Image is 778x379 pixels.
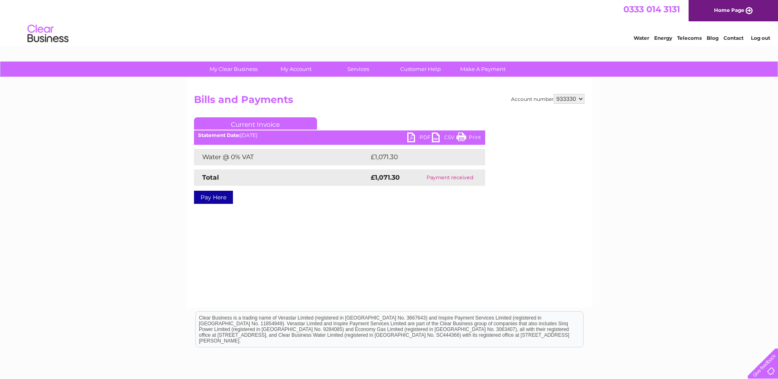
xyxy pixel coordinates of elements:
a: Log out [751,35,770,41]
a: Customer Help [387,62,454,77]
a: My Clear Business [200,62,267,77]
a: Print [456,132,481,144]
a: CSV [432,132,456,144]
a: Services [324,62,392,77]
a: Contact [723,35,744,41]
a: Telecoms [677,35,702,41]
h2: Bills and Payments [194,94,584,110]
strong: Total [202,174,219,181]
div: [DATE] [194,132,485,138]
a: Make A Payment [449,62,517,77]
img: logo.png [27,21,69,46]
a: PDF [407,132,432,144]
a: Pay Here [194,191,233,204]
b: Statement Date: [198,132,240,138]
td: £1,071.30 [369,149,472,165]
div: Account number [511,94,584,104]
a: Current Invoice [194,117,317,130]
td: Payment received [415,169,485,186]
a: 0333 014 3131 [623,4,680,14]
div: Clear Business is a trading name of Verastar Limited (registered in [GEOGRAPHIC_DATA] No. 3667643... [196,5,583,40]
td: Water @ 0% VAT [194,149,369,165]
a: Blog [707,35,719,41]
a: My Account [262,62,330,77]
a: Water [634,35,649,41]
a: Energy [654,35,672,41]
strong: £1,071.30 [371,174,400,181]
